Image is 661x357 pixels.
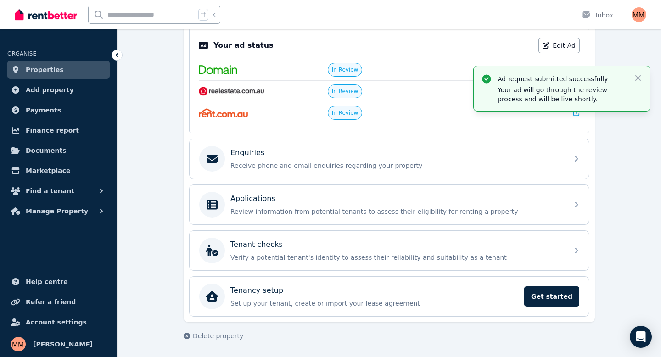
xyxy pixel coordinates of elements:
[630,326,652,348] div: Open Intercom Messenger
[332,109,359,117] span: In Review
[7,313,110,331] a: Account settings
[632,7,646,22] img: matthew mcpherson
[7,141,110,160] a: Documents
[332,88,359,95] span: In Review
[26,317,87,328] span: Account settings
[190,185,589,224] a: ApplicationsReview information from potential tenants to assess their eligibility for renting a p...
[26,145,67,156] span: Documents
[498,85,626,104] p: Your ad will go through the review process and will be live shortly.
[230,193,275,204] p: Applications
[230,299,519,308] p: Set up your tenant, create or import your lease agreement
[213,40,273,51] p: Your ad status
[7,101,110,119] a: Payments
[230,285,283,296] p: Tenancy setup
[11,337,26,351] img: matthew mcpherson
[26,185,74,196] span: Find a tenant
[15,8,77,22] img: RentBetter
[199,87,264,96] img: RealEstate.com.au
[230,207,563,216] p: Review information from potential tenants to assess their eligibility for renting a property
[190,277,589,316] a: Tenancy setupSet up your tenant, create or import your lease agreementGet started
[7,61,110,79] a: Properties
[190,231,589,270] a: Tenant checksVerify a potential tenant's identity to assess their reliability and suitability as ...
[26,105,61,116] span: Payments
[7,121,110,139] a: Finance report
[199,108,248,117] img: Rent.com.au
[230,147,264,158] p: Enquiries
[7,81,110,99] a: Add property
[26,165,70,176] span: Marketplace
[7,162,110,180] a: Marketplace
[332,66,359,73] span: In Review
[190,139,589,178] a: EnquiriesReceive phone and email enquiries regarding your property
[230,161,563,170] p: Receive phone and email enquiries regarding your property
[524,286,579,307] span: Get started
[7,202,110,220] button: Manage Property
[26,64,64,75] span: Properties
[230,253,563,262] p: Verify a potential tenant's identity to assess their reliability and suitability as a tenant
[26,125,79,136] span: Finance report
[26,276,68,287] span: Help centre
[7,182,110,200] button: Find a tenant
[199,65,237,74] img: Domain.com.au
[33,339,93,350] span: [PERSON_NAME]
[184,331,243,340] button: Delete property
[212,11,215,18] span: k
[498,74,626,84] p: Ad request submitted successfully
[7,50,36,57] span: ORGANISE
[538,38,580,53] a: Edit Ad
[7,293,110,311] a: Refer a friend
[581,11,613,20] div: Inbox
[230,239,283,250] p: Tenant checks
[26,84,74,95] span: Add property
[26,296,76,307] span: Refer a friend
[193,331,243,340] span: Delete property
[7,273,110,291] a: Help centre
[26,206,88,217] span: Manage Property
